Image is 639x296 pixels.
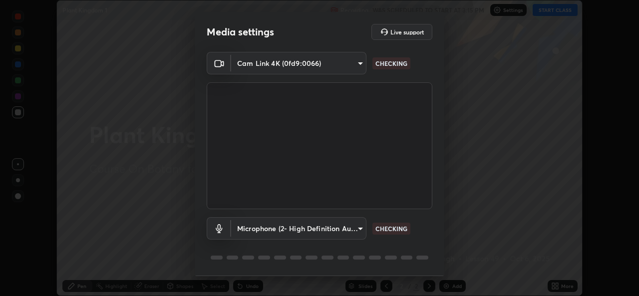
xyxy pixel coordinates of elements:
[207,25,274,38] h2: Media settings
[390,29,424,35] h5: Live support
[231,52,366,74] div: Cam Link 4K (0fd9:0066)
[375,59,407,68] p: CHECKING
[231,217,366,240] div: Cam Link 4K (0fd9:0066)
[375,224,407,233] p: CHECKING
